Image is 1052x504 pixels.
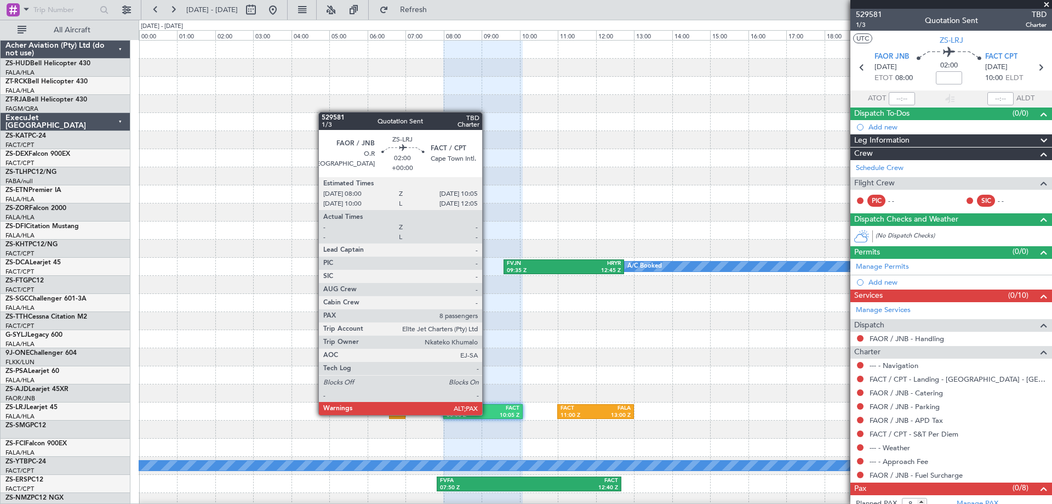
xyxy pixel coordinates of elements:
[374,1,440,19] button: Refresh
[5,449,35,457] a: FALA/HLA
[5,296,87,302] a: ZS-SGCChallenger 601-3A
[888,196,913,206] div: - -
[5,495,31,501] span: ZS-NMZ
[876,231,1052,243] div: (No Dispatch Checks)
[186,5,238,15] span: [DATE] - [DATE]
[868,278,1047,287] div: Add new
[5,350,77,356] a: 9J-ONEChallenger 604
[874,62,897,73] span: [DATE]
[5,151,28,157] span: ZS-DEX
[627,258,662,275] div: A/C Booked
[856,9,882,20] span: 529581
[977,195,995,207] div: SIC
[421,267,472,275] div: 08:50 Z
[1013,246,1028,257] span: (0/0)
[5,241,28,248] span: ZS-KHT
[564,260,621,268] div: HRYR
[529,477,618,485] div: FACT
[5,404,58,411] a: ZS-LRJLearjet 45
[1013,107,1028,119] span: (0/0)
[1026,9,1047,20] span: TBD
[561,412,596,420] div: 11:00 Z
[5,440,67,447] a: ZS-FCIFalcon 900EX
[529,484,618,492] div: 12:40 Z
[253,30,291,40] div: 03:00
[5,78,88,85] a: ZT-RCKBell Helicopter 430
[854,483,866,495] span: Pax
[5,458,46,465] a: ZS-YTBPC-24
[5,169,56,175] a: ZS-TLHPC12/NG
[868,122,1047,132] div: Add new
[483,405,520,412] div: FACT
[141,22,183,31] div: [DATE] - [DATE]
[5,187,61,194] a: ZS-ETNPremier IA
[748,30,786,40] div: 16:00
[370,260,421,268] div: FACT
[854,290,883,302] span: Services
[596,405,631,412] div: FALA
[5,340,35,348] a: FALA/HLA
[5,278,44,284] a: ZS-FTGPC12
[5,332,27,338] span: G-SYLJ
[868,93,886,104] span: ATOT
[854,148,873,160] span: Crew
[856,163,904,174] a: Schedule Crew
[440,484,529,492] div: 07:50 Z
[5,386,28,393] span: ZS-AJD
[5,159,34,167] a: FACT/CPT
[5,477,27,483] span: ZS-ERS
[5,151,70,157] a: ZS-DEXFalcon 900EX
[5,141,34,149] a: FACT/CPT
[5,250,34,258] a: FACT/CPT
[139,30,177,40] div: 00:00
[5,223,79,230] a: ZS-DFICitation Mustang
[5,304,35,312] a: FALA/HLA
[985,52,1017,63] span: FACT CPT
[870,402,940,411] a: FAOR / JNB - Parking
[5,322,34,330] a: FACT/CPT
[5,477,43,483] a: ZS-ERSPC12
[5,259,30,266] span: ZS-DCA
[5,69,35,77] a: FALA/HLA
[5,350,30,356] span: 9J-ONE
[870,334,944,343] a: FAOR / JNB - Handling
[5,458,28,465] span: ZS-YTB
[854,134,910,147] span: Leg Information
[444,30,482,40] div: 08:00
[710,30,748,40] div: 15:00
[1013,482,1028,494] span: (0/8)
[5,60,90,67] a: ZS-HUDBell Helicopter 430
[5,259,61,266] a: ZS-DCALearjet 45
[940,60,958,71] span: 02:00
[5,394,35,403] a: FAOR/JNB
[596,412,631,420] div: 13:00 Z
[5,177,33,185] a: FABA/null
[1016,93,1034,104] span: ALDT
[870,416,943,425] a: FAOR / JNB - APD Tax
[854,319,884,332] span: Dispatch
[421,260,472,268] div: FVJN
[447,412,483,420] div: 08:00 Z
[870,388,943,398] a: FAOR / JNB - Catering
[596,30,634,40] div: 12:00
[5,422,30,429] span: ZS-SMG
[5,241,58,248] a: ZS-KHTPC12/NG
[1008,290,1028,301] span: (0/10)
[854,346,881,359] span: Charter
[12,21,119,39] button: All Aircraft
[5,195,35,203] a: FALA/HLA
[870,443,910,452] a: --- - Weather
[558,30,596,40] div: 11:00
[5,97,87,103] a: ZT-RJABell Helicopter 430
[482,30,519,40] div: 09:00
[1026,20,1047,30] span: Charter
[854,213,958,226] span: Dispatch Checks and Weather
[895,73,913,84] span: 08:00
[985,62,1008,73] span: [DATE]
[5,133,46,139] a: ZS-KATPC-24
[5,386,68,393] a: ZS-AJDLearjet 45XR
[867,195,885,207] div: PIC
[440,477,529,485] div: FVFA
[5,358,35,366] a: FLKK/LUN
[370,267,421,275] div: 06:00 Z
